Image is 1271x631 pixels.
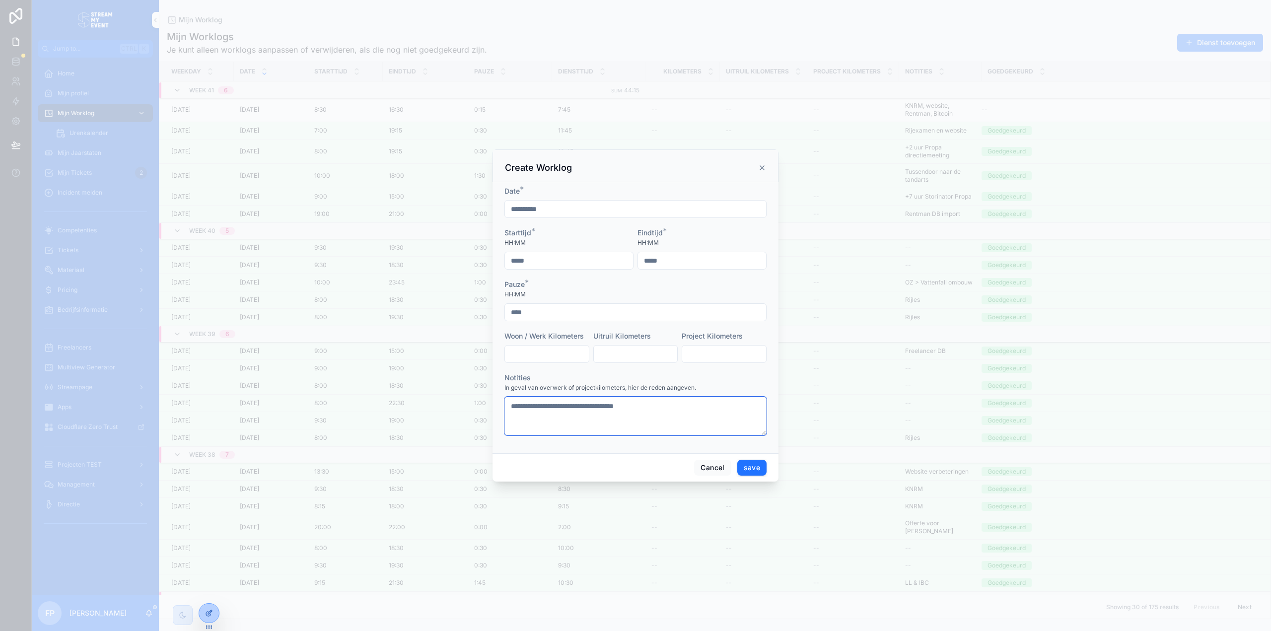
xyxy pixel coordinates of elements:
span: HH:MM [637,239,659,247]
span: Date [504,187,520,195]
span: Uitruil Kilometers [593,332,651,340]
button: Cancel [694,460,731,476]
h3: Create Worklog [505,162,572,174]
span: Project Kilometers [682,332,743,340]
span: HH:MM [504,239,526,247]
span: Eindtijd [637,228,663,237]
span: In geval van overwerk of projectkilometers, hier de reden aangeven. [504,384,696,392]
span: Notities [504,373,531,382]
button: save [737,460,767,476]
span: Starttijd [504,228,531,237]
span: HH:MM [504,290,526,298]
span: Pauze [504,280,525,288]
span: Woon / Werk Kilometers [504,332,584,340]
